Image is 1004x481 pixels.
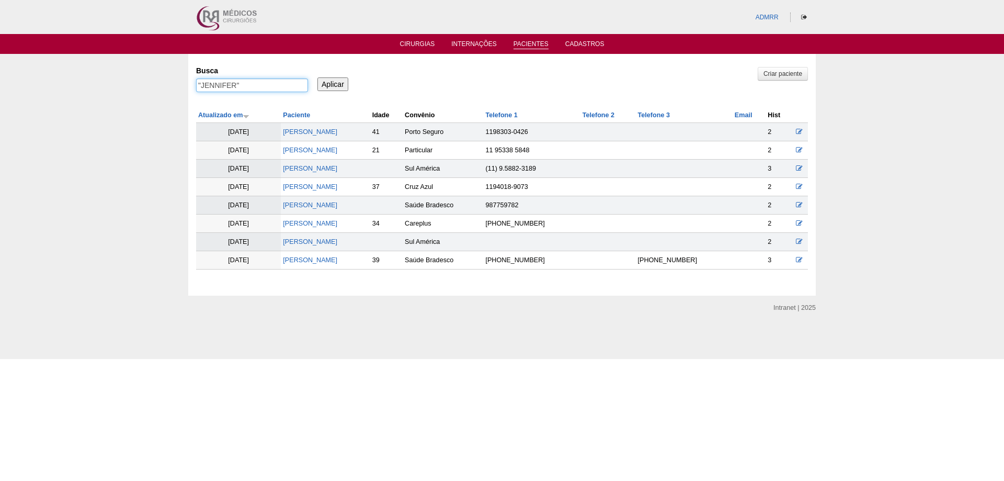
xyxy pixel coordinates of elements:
[283,111,310,119] a: Paciente
[370,178,403,196] td: 37
[283,183,337,191] a: [PERSON_NAME]
[370,123,403,141] td: 41
[196,123,281,141] td: [DATE]
[583,111,614,119] a: Telefone 2
[483,160,580,178] td: (11) 9.5882-3189
[196,251,281,270] td: [DATE]
[283,128,337,136] a: [PERSON_NAME]
[483,196,580,215] td: 987759782
[565,40,604,51] a: Cadastros
[766,123,791,141] td: 2
[370,251,403,270] td: 39
[403,215,483,233] td: Careplus
[283,147,337,154] a: [PERSON_NAME]
[400,40,435,51] a: Cirurgias
[283,202,337,209] a: [PERSON_NAME]
[370,215,403,233] td: 34
[483,178,580,196] td: 1194018-9073
[370,141,403,160] td: 21
[485,111,517,119] a: Telefone 1
[198,111,249,119] a: Atualizado em
[283,256,337,264] a: [PERSON_NAME]
[756,14,779,21] a: ADMRR
[766,251,791,270] td: 3
[483,123,580,141] td: 1198303-0426
[403,123,483,141] td: Porto Seguro
[196,196,281,215] td: [DATE]
[801,14,807,20] i: Sair
[451,40,497,51] a: Internações
[196,160,281,178] td: [DATE]
[283,220,337,227] a: [PERSON_NAME]
[766,108,791,123] th: Hist
[370,108,403,123] th: Idade
[196,79,308,92] input: Digite os termos que você deseja procurar.
[196,65,308,76] label: Busca
[403,251,483,270] td: Saúde Bradesco
[196,141,281,160] td: [DATE]
[766,160,791,178] td: 3
[766,215,791,233] td: 2
[243,113,249,119] img: ordem crescente
[283,165,337,172] a: [PERSON_NAME]
[735,111,752,119] a: Email
[483,215,580,233] td: [PHONE_NUMBER]
[403,160,483,178] td: Sul América
[403,108,483,123] th: Convênio
[403,196,483,215] td: Saúde Bradesco
[773,303,816,313] div: Intranet | 2025
[196,178,281,196] td: [DATE]
[403,178,483,196] td: Cruz Azul
[403,141,483,160] td: Particular
[766,196,791,215] td: 2
[483,251,580,270] td: [PHONE_NUMBER]
[283,238,337,245] a: [PERSON_NAME]
[766,178,791,196] td: 2
[483,141,580,160] td: 11 95338 5848
[766,233,791,251] td: 2
[758,67,808,81] a: Criar paciente
[638,111,670,119] a: Telefone 3
[403,233,483,251] td: Sul América
[196,233,281,251] td: [DATE]
[766,141,791,160] td: 2
[636,251,733,270] td: [PHONE_NUMBER]
[196,215,281,233] td: [DATE]
[514,40,549,49] a: Pacientes
[317,77,348,91] input: Aplicar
